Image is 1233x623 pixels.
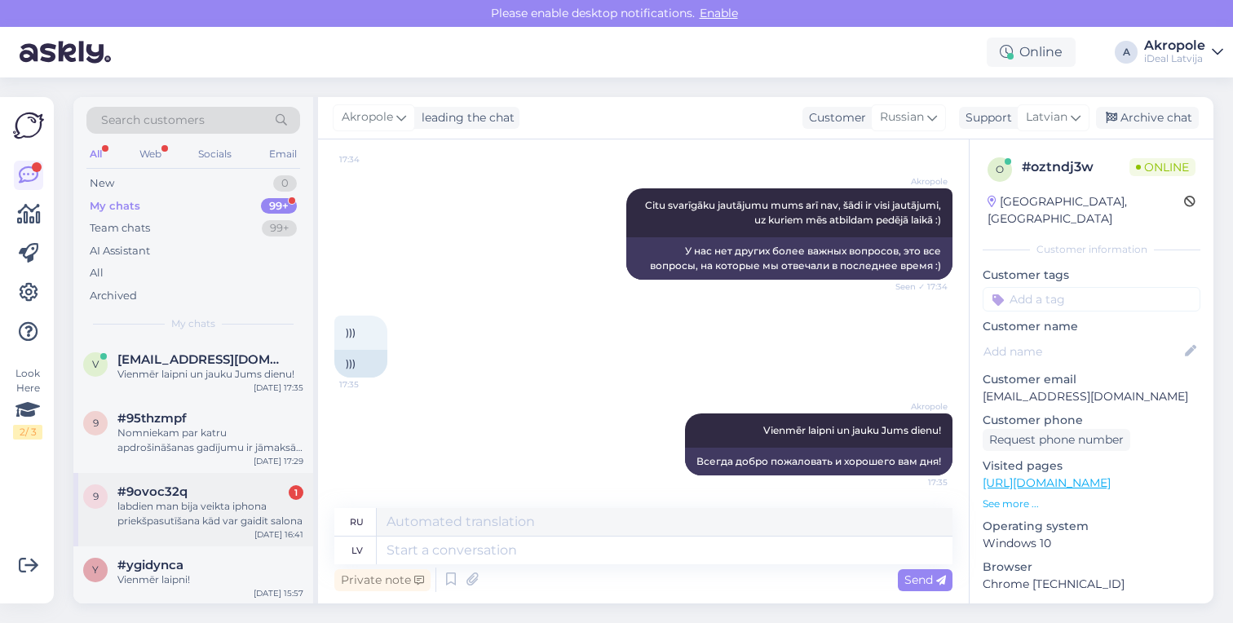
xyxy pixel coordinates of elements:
[983,342,1182,360] input: Add name
[415,109,515,126] div: leading the chat
[342,108,393,126] span: Akropole
[983,242,1200,257] div: Customer information
[339,378,400,391] span: 17:35
[117,558,183,572] span: #ygidynca
[261,198,297,214] div: 99+
[117,499,303,528] div: labdien man bija veikta iphona priekšpasutīšana kād var gaidīt salona
[90,265,104,281] div: All
[117,411,187,426] span: #95thzmpf
[763,424,941,436] span: Vienmēr laipni un jauku Jums dienu!
[266,144,300,165] div: Email
[983,388,1200,405] p: [EMAIL_ADDRESS][DOMAIN_NAME]
[101,112,205,129] span: Search customers
[987,38,1076,67] div: Online
[695,6,743,20] span: Enable
[90,175,114,192] div: New
[254,382,303,394] div: [DATE] 17:35
[90,198,140,214] div: My chats
[626,237,952,280] div: У нас нет других более важных вопросов, это все вопросы, на которые мы отвечали в последнее время :)
[117,352,287,367] span: vbednyakov@gmail.com
[983,518,1200,535] p: Operating system
[254,587,303,599] div: [DATE] 15:57
[136,144,165,165] div: Web
[346,326,356,338] span: )))
[90,243,150,259] div: AI Assistant
[90,288,137,304] div: Archived
[880,108,924,126] span: Russian
[996,163,1004,175] span: o
[195,144,235,165] div: Socials
[93,417,99,429] span: 9
[983,576,1200,593] p: Chrome [TECHNICAL_ID]
[988,193,1184,228] div: [GEOGRAPHIC_DATA], [GEOGRAPHIC_DATA]
[339,153,400,166] span: 17:34
[983,475,1111,490] a: [URL][DOMAIN_NAME]
[334,569,431,591] div: Private note
[13,110,44,141] img: Askly Logo
[117,367,303,382] div: Vienmēr laipni un jauku Jums dienu!
[171,316,215,331] span: My chats
[645,199,944,226] span: Citu svarīgāku jautājumu mums arī nav, šādi ir visi jautājumi, uz kuriem mēs atbildam pedējā laik...
[685,448,952,475] div: Всегда добро пожаловать и хорошего вам дня!
[886,476,948,488] span: 17:35
[983,559,1200,576] p: Browser
[983,267,1200,284] p: Customer tags
[983,287,1200,311] input: Add a tag
[904,572,946,587] span: Send
[350,508,364,536] div: ru
[959,109,1012,126] div: Support
[334,350,387,378] div: )))
[886,281,948,293] span: Seen ✓ 17:34
[1115,41,1138,64] div: A
[13,425,42,440] div: 2 / 3
[92,358,99,370] span: v
[1026,108,1067,126] span: Latvian
[886,175,948,188] span: Akropole
[983,457,1200,475] p: Visited pages
[1144,52,1205,65] div: iDeal Latvija
[117,426,303,455] div: Nomniekam par katru apdrošināšanas gadījumu ir jāmaksā pašrisks €149 par mobilajiem telefoniem, p...
[13,366,42,440] div: Look Here
[1022,157,1129,177] div: # oztndj3w
[1144,39,1205,52] div: Akropole
[1129,158,1195,176] span: Online
[254,455,303,467] div: [DATE] 17:29
[93,490,99,502] span: 9
[983,412,1200,429] p: Customer phone
[90,220,150,236] div: Team chats
[92,563,99,576] span: y
[351,537,363,564] div: lv
[983,429,1130,451] div: Request phone number
[1144,39,1223,65] a: AkropoleiDeal Latvija
[117,572,303,587] div: Vienmēr laipni!
[117,484,188,499] span: #9ovoc32q
[983,535,1200,552] p: Windows 10
[1096,107,1199,129] div: Archive chat
[983,371,1200,388] p: Customer email
[289,485,303,500] div: 1
[86,144,105,165] div: All
[802,109,866,126] div: Customer
[983,497,1200,511] p: See more ...
[273,175,297,192] div: 0
[886,400,948,413] span: Akropole
[254,528,303,541] div: [DATE] 16:41
[983,318,1200,335] p: Customer name
[262,220,297,236] div: 99+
